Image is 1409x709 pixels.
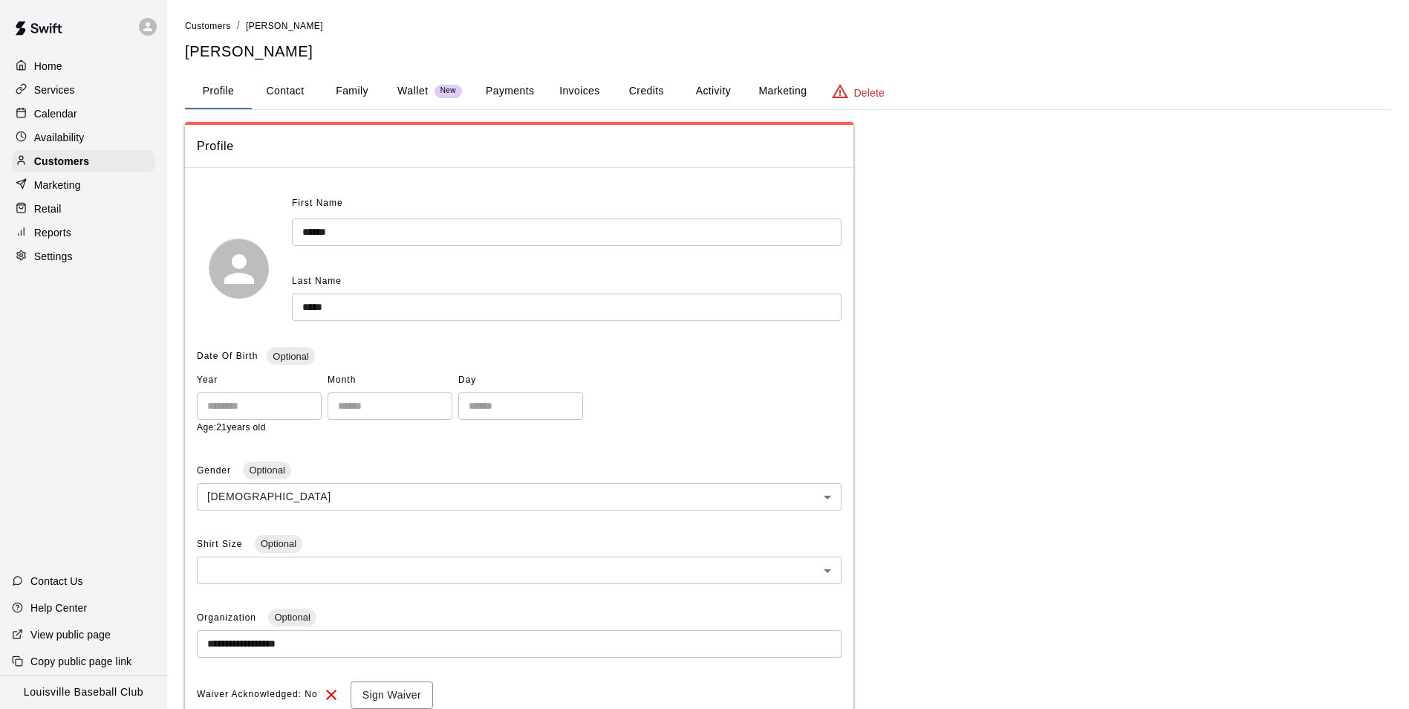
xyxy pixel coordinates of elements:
button: Payments [474,74,546,109]
span: Date Of Birth [197,351,258,361]
p: Reports [34,225,71,240]
button: Marketing [746,74,819,109]
span: New [435,86,462,96]
nav: breadcrumb [185,18,1391,34]
span: Age: 21 years old [197,422,266,433]
p: Availability [34,130,85,145]
button: Activity [680,74,746,109]
p: Retail [34,201,62,216]
button: Sign Waiver [351,682,433,709]
a: Availability [12,126,155,149]
p: Help Center [30,600,87,615]
button: Contact [252,74,319,109]
span: Customers [185,21,231,31]
p: Customers [34,154,89,169]
span: Optional [243,464,290,476]
span: Year [197,369,322,392]
p: Louisville Baseball Club [24,684,143,700]
span: Day [458,369,583,392]
button: Invoices [546,74,613,109]
span: [PERSON_NAME] [246,21,323,31]
span: Shirt Size [197,539,246,549]
div: basic tabs example [185,74,1391,109]
a: Customers [185,19,231,31]
span: Gender [197,465,234,476]
a: Marketing [12,174,155,196]
a: Retail [12,198,155,220]
span: Optional [268,612,316,623]
a: Calendar [12,103,155,125]
span: Month [328,369,452,392]
p: Settings [34,249,73,264]
p: Wallet [397,83,429,99]
p: Copy public page link [30,654,131,669]
span: Optional [267,351,314,362]
button: Profile [185,74,252,109]
a: Settings [12,245,155,268]
span: Organization [197,612,259,623]
p: Contact Us [30,574,83,589]
a: Customers [12,150,155,172]
span: Optional [255,538,302,549]
span: Last Name [292,276,342,286]
button: Family [319,74,385,109]
p: View public page [30,627,111,642]
a: Services [12,79,155,101]
div: [DEMOGRAPHIC_DATA] [197,483,842,511]
p: Services [34,82,75,97]
span: First Name [292,192,343,216]
span: Profile [197,137,842,156]
p: Marketing [34,178,81,192]
li: / [237,18,240,33]
a: Reports [12,221,155,244]
p: Calendar [34,106,77,121]
span: Waiver Acknowledged: No [197,683,318,707]
p: Delete [854,85,885,100]
button: Credits [613,74,680,109]
p: Home [34,59,62,74]
a: Home [12,55,155,77]
h5: [PERSON_NAME] [185,42,1391,62]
